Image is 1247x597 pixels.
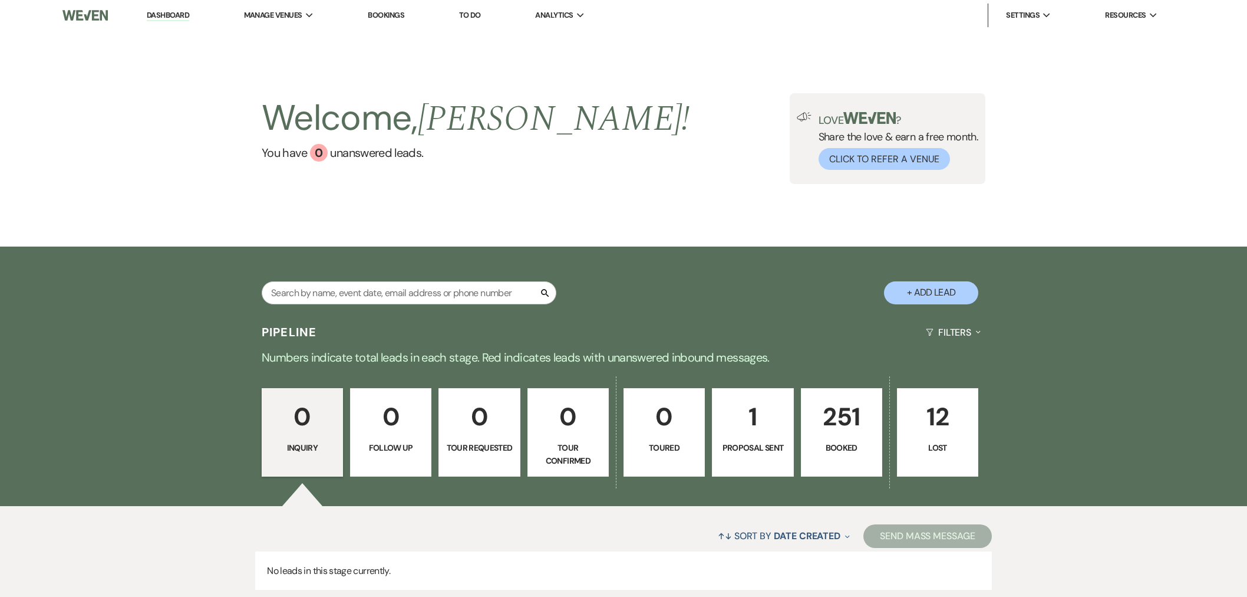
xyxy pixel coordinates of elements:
span: Settings [1006,9,1040,21]
button: + Add Lead [884,281,978,304]
p: 0 [358,397,424,437]
a: Bookings [368,10,404,20]
p: 12 [905,397,971,437]
p: Follow Up [358,441,424,454]
h3: Pipeline [262,324,317,340]
p: Tour Confirmed [535,441,601,468]
p: Toured [631,441,697,454]
input: Search by name, event date, email address or phone number [262,281,556,304]
p: Numbers indicate total leads in each stage. Red indicates leads with unanswered inbound messages. [199,348,1048,367]
img: loud-speaker-illustration.svg [797,112,811,122]
a: 0Toured [623,388,705,477]
p: 0 [631,397,697,437]
span: ↑↓ [718,530,732,542]
button: Send Mass Message [863,524,992,548]
a: You have 0 unanswered leads. [262,144,690,162]
a: 0Tour Requested [438,388,520,477]
h2: Welcome, [262,93,690,144]
a: Dashboard [147,10,189,21]
a: 0Follow Up [350,388,431,477]
p: Tour Requested [446,441,512,454]
a: 12Lost [897,388,978,477]
button: Filters [921,317,985,348]
a: To Do [459,10,481,20]
a: 0Tour Confirmed [527,388,609,477]
p: 0 [535,397,601,437]
span: [PERSON_NAME] ! [418,92,690,146]
p: Booked [809,441,875,454]
p: Inquiry [269,441,335,454]
img: Weven Logo [62,3,108,28]
p: 1 [720,397,786,437]
p: Love ? [819,112,979,126]
p: 0 [269,397,335,437]
button: Click to Refer a Venue [819,148,950,170]
p: Proposal Sent [720,441,786,454]
button: Sort By Date Created [713,520,855,552]
a: 251Booked [801,388,882,477]
div: Share the love & earn a free month. [811,112,979,170]
span: Analytics [535,9,573,21]
p: Lost [905,441,971,454]
span: Date Created [774,530,840,542]
p: No leads in this stage currently. [255,552,992,591]
div: 0 [310,144,328,162]
img: weven-logo-green.svg [843,112,896,124]
p: 0 [446,397,512,437]
span: Manage Venues [244,9,302,21]
a: 1Proposal Sent [712,388,793,477]
span: Resources [1105,9,1146,21]
p: 251 [809,397,875,437]
a: 0Inquiry [262,388,343,477]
